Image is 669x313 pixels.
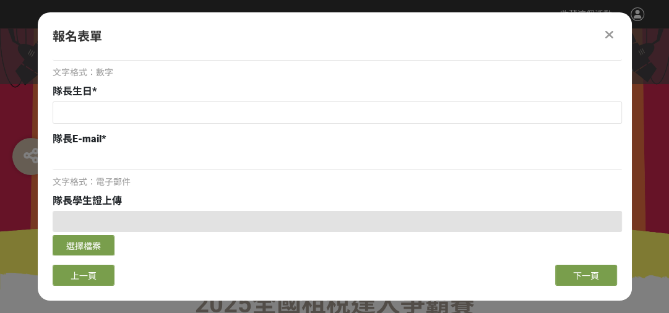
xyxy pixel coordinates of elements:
[53,29,102,44] span: 報名表單
[53,235,114,256] button: 選擇檔案
[53,177,131,187] span: 文字格式：電子郵件
[555,265,617,286] button: 下一頁
[53,195,122,207] span: 隊長學生證上傳
[71,271,97,281] span: 上一頁
[53,67,113,77] span: 文字格式：數字
[560,9,612,19] span: 收藏這個活動
[53,85,92,97] span: 隊長生日
[53,265,114,286] button: 上一頁
[53,133,101,145] span: 隊長E-mail
[573,271,599,281] span: 下一頁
